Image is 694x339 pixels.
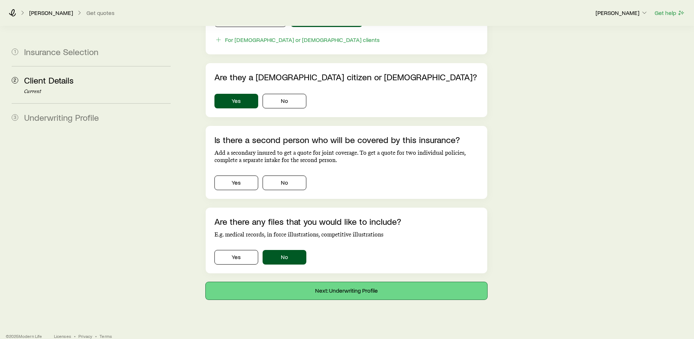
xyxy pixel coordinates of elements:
[24,75,74,85] span: Client Details
[86,9,115,16] button: Get quotes
[595,9,648,18] button: [PERSON_NAME]
[214,36,380,44] button: For [DEMOGRAPHIC_DATA] or [DEMOGRAPHIC_DATA] clients
[263,94,306,108] button: No
[12,77,18,84] span: 2
[214,149,479,164] p: Add a secondary insured to get a quote for joint coverage. To get a quote for two individual poli...
[24,89,171,95] p: Current
[12,49,18,55] span: 1
[263,176,306,190] button: No
[29,9,73,16] p: [PERSON_NAME]
[214,135,479,145] p: Is there a second person who will be covered by this insurance?
[12,114,18,121] span: 3
[95,333,97,339] span: •
[54,333,71,339] a: Licenses
[654,9,685,17] button: Get help
[24,112,99,123] span: Underwriting Profile
[206,282,488,300] button: Next: Underwriting Profile
[214,72,479,82] p: Are they a [DEMOGRAPHIC_DATA] citizen or [DEMOGRAPHIC_DATA]?
[214,231,479,238] p: E.g. medical records, in force illustrations, competitive illustrations
[214,250,258,265] button: Yes
[78,333,92,339] a: Privacy
[214,176,258,190] button: Yes
[74,333,75,339] span: •
[24,46,98,57] span: Insurance Selection
[100,333,112,339] a: Terms
[6,333,42,339] p: © 2025 Modern Life
[225,36,380,43] div: For [DEMOGRAPHIC_DATA] or [DEMOGRAPHIC_DATA] clients
[596,9,648,16] p: [PERSON_NAME]
[263,250,306,265] button: No
[214,94,258,108] button: Yes
[214,216,479,227] p: Are there any files that you would like to include?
